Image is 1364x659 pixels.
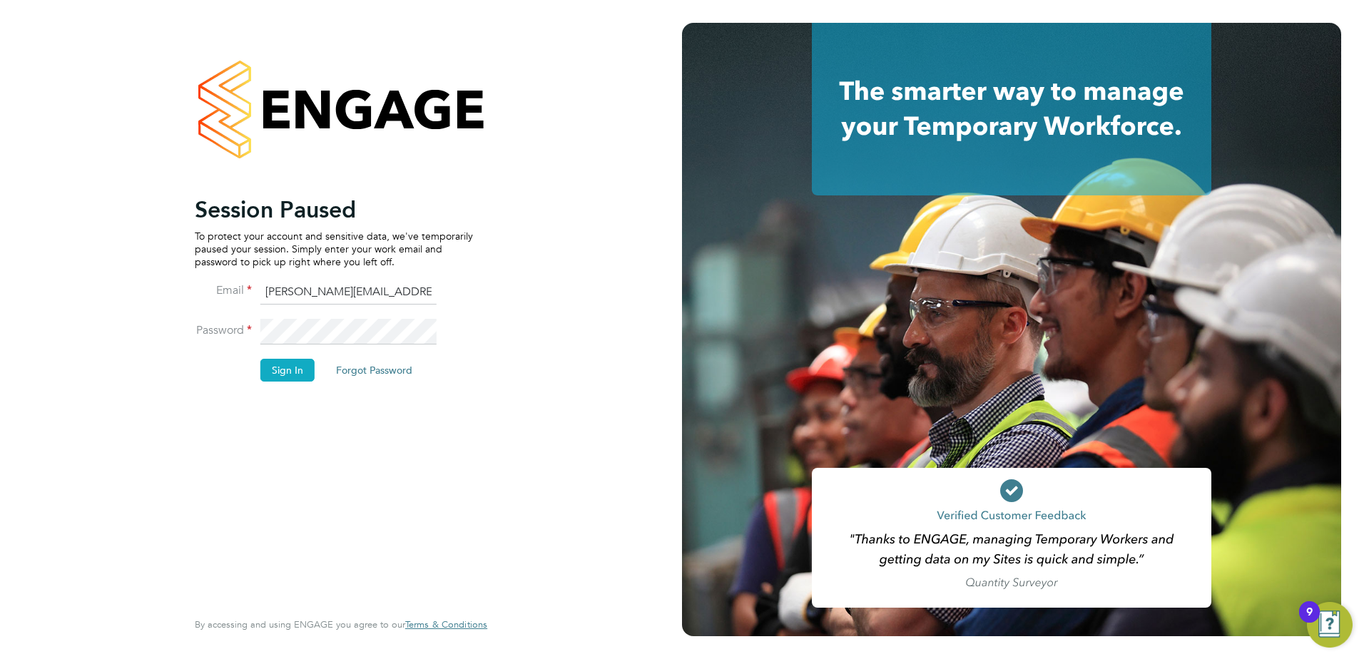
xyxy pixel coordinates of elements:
[195,323,252,338] label: Password
[195,230,473,269] p: To protect your account and sensitive data, we've temporarily paused your session. Simply enter y...
[405,619,487,630] a: Terms & Conditions
[1306,612,1313,630] div: 9
[195,283,252,298] label: Email
[1307,602,1353,648] button: Open Resource Center, 9 new notifications
[405,618,487,630] span: Terms & Conditions
[195,195,473,224] h2: Session Paused
[260,359,315,382] button: Sign In
[260,280,437,305] input: Enter your work email...
[325,359,424,382] button: Forgot Password
[195,618,487,630] span: By accessing and using ENGAGE you agree to our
